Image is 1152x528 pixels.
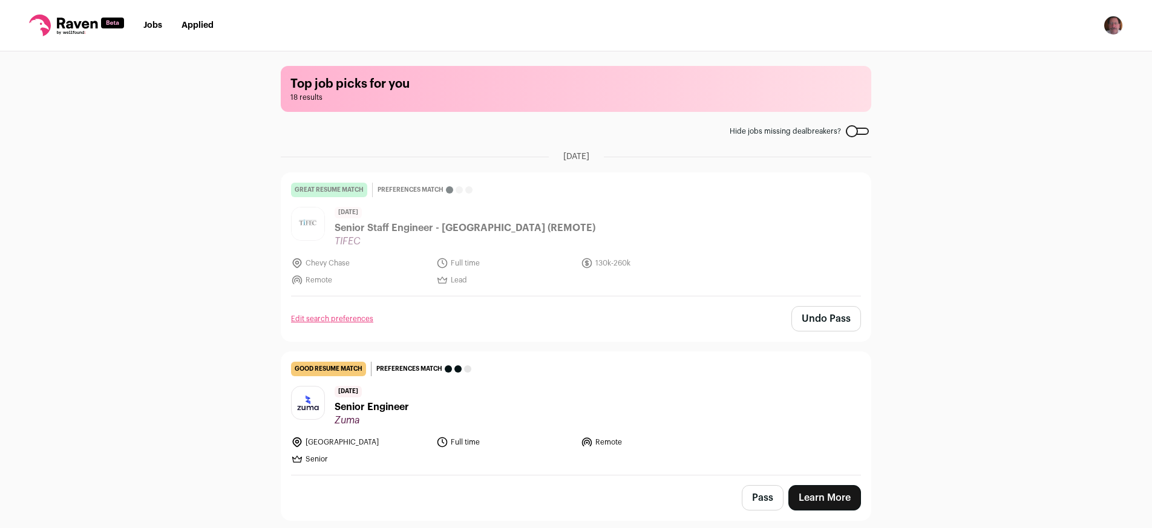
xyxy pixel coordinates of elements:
a: great resume match Preferences match [DATE] Senior Staff Engineer - [GEOGRAPHIC_DATA] (REMOTE) TI... [281,173,871,296]
a: Applied [182,21,214,30]
div: good resume match [291,362,366,376]
li: 130k-260k [581,257,719,269]
a: Jobs [143,21,162,30]
span: Hide jobs missing dealbreakers? [730,126,841,136]
span: 18 results [290,93,862,102]
a: good resume match Preferences match [DATE] Senior Engineer Zuma [GEOGRAPHIC_DATA] Full time Remot... [281,352,871,475]
img: 84cd763880e9b71a81d5defb21df19c690ef8eeb7dc6bcacadc5f81c38e911f5.png [292,386,324,419]
span: Preferences match [378,184,443,196]
span: TIFEC [335,235,595,247]
button: Undo Pass [791,306,861,331]
a: Learn More [788,485,861,510]
img: 14410719-medium_jpg [1104,16,1123,35]
div: great resume match [291,183,367,197]
li: Full time [436,436,574,448]
span: [DATE] [335,386,362,397]
button: Pass [742,485,784,510]
li: [GEOGRAPHIC_DATA] [291,436,429,448]
li: Remote [581,436,719,448]
button: Open dropdown [1104,16,1123,35]
span: [DATE] [335,207,362,218]
span: Senior Engineer [335,400,409,414]
li: Lead [436,274,574,286]
li: Remote [291,274,429,286]
span: Preferences match [376,363,442,375]
h1: Top job picks for you [290,76,862,93]
a: Edit search preferences [291,314,373,324]
li: Chevy Chase [291,257,429,269]
li: Full time [436,257,574,269]
span: Zuma [335,414,409,426]
li: Senior [291,453,429,465]
img: 1bed34e9a7ad1f5e209559f65fd51d1a42f3522dafe3eea08c5e904d6a2faa38 [292,207,324,240]
span: [DATE] [563,151,589,163]
span: Senior Staff Engineer - [GEOGRAPHIC_DATA] (REMOTE) [335,221,595,235]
